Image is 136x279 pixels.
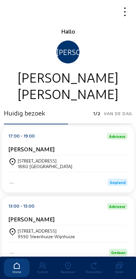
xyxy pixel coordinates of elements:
cam-card-title: [PERSON_NAME] [9,145,55,152]
a: Bezoeken [55,259,81,277]
div: 13:00 - 15:00 [9,203,34,210]
div: Taken [106,270,132,274]
div: [STREET_ADDRESS] [18,228,75,234]
span: Gepland [110,180,125,185]
div: Contact [30,270,55,274]
div: [PERSON_NAME] [57,40,79,63]
a: Reminders [81,259,106,277]
div: 17:00 - 19:00 [9,133,35,139]
span: Adviseur [109,204,125,208]
span: Gedaan [111,250,125,255]
div: [PERSON_NAME] [4,69,132,85]
a: Contact [30,259,55,277]
span: Adviseur [109,134,125,138]
h3: Huidig bezoek [4,109,45,117]
div: Reminders [81,270,106,274]
cam-card-title: [PERSON_NAME] [9,216,55,222]
img: Energy Protect Ramen & Deuren [9,182,15,184]
span: 1/2 [93,109,101,118]
span: Van de dag [104,109,132,118]
div: Bezoeken [55,270,81,274]
div: Hallo [4,27,132,35]
img: Energy Protect Ramen & Deuren [9,252,15,254]
a: Taken [106,259,132,277]
div: 9550 Steenhuize-Wijnhuize [18,234,75,239]
div: Home [4,270,30,274]
div: 1880 [GEOGRAPHIC_DATA] [18,164,72,169]
div: [STREET_ADDRESS] [18,158,72,164]
div: [PERSON_NAME] [4,85,132,102]
a: Home [4,259,30,277]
